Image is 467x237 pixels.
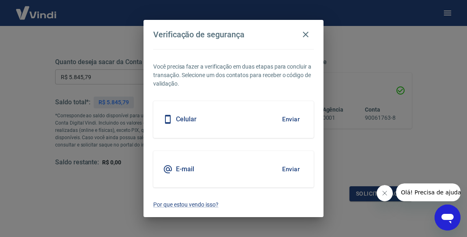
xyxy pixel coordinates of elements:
[153,62,314,88] p: Você precisa fazer a verificação em duas etapas para concluir a transação. Selecione um dos conta...
[278,111,304,128] button: Enviar
[435,205,461,231] iframe: Botão para abrir a janela de mensagens
[396,183,461,201] iframe: Mensagem da empresa
[5,6,68,12] span: Olá! Precisa de ajuda?
[153,30,244,39] h4: Verificação de segurança
[153,200,314,209] a: Por que estou vendo isso?
[176,115,197,123] h5: Celular
[278,161,304,178] button: Enviar
[377,185,393,201] iframe: Fechar mensagem
[176,165,194,173] h5: E-mail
